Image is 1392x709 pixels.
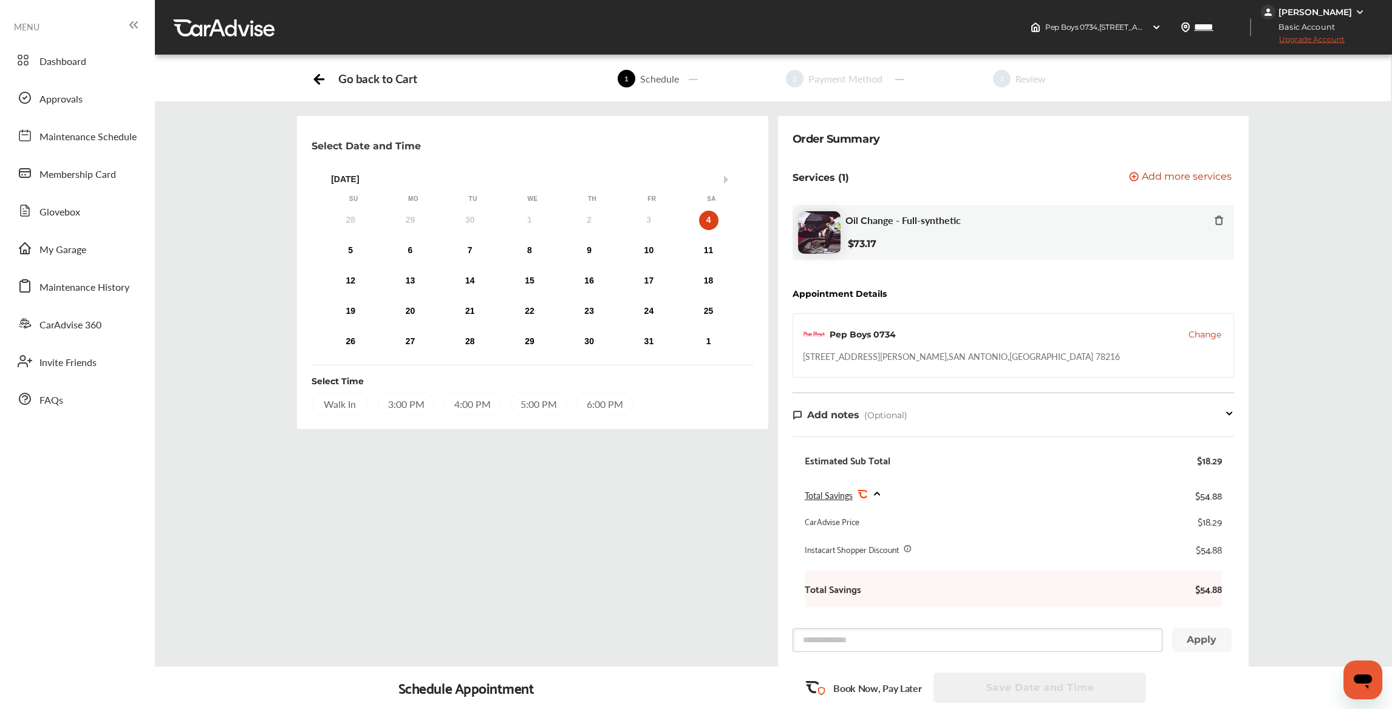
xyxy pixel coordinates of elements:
img: logo-pepboys.png [803,324,825,345]
div: Choose Friday, October 17th, 2025 [639,271,658,291]
div: Choose Saturday, October 18th, 2025 [699,271,718,291]
span: Dashboard [39,54,86,70]
a: Add more services [1129,172,1234,183]
div: Choose Thursday, October 16th, 2025 [579,271,599,291]
div: Choose Sunday, October 26th, 2025 [341,332,360,351]
div: Choose Saturday, October 4th, 2025 [699,211,718,230]
div: Choose Sunday, October 19th, 2025 [341,302,360,321]
div: Not available Monday, September 29th, 2025 [400,211,420,230]
div: Fr [646,195,658,203]
span: My Garage [39,242,86,258]
span: Oil Change - Full-synthetic [845,214,961,226]
div: Appointment Details [793,289,887,299]
div: Schedule Appointment [398,679,534,696]
span: Glovebox [39,205,80,220]
div: Go back to Cart [338,72,417,86]
div: $54.88 [1196,543,1222,555]
span: Maintenance History [39,280,129,296]
div: Instacart Shopper Discount [805,543,899,555]
a: Maintenance History [11,270,143,302]
p: Services (1) [793,172,849,183]
div: Choose Wednesday, October 8th, 2025 [520,241,539,260]
span: 1 [618,70,635,87]
div: Choose Tuesday, October 21st, 2025 [460,302,480,321]
div: Choose Thursday, October 23rd, 2025 [579,302,599,321]
div: month 2025-10 [321,208,739,354]
div: Choose Wednesday, October 15th, 2025 [520,271,539,291]
a: Maintenance Schedule [11,120,143,151]
div: Choose Monday, October 13th, 2025 [400,271,420,291]
b: $54.88 [1186,583,1222,595]
img: location_vector.a44bc228.svg [1181,22,1190,32]
div: Order Summary [793,131,880,148]
div: Walk In [312,393,368,415]
div: Su [347,195,360,203]
div: $54.88 [1195,487,1222,503]
div: Choose Friday, October 31st, 2025 [639,332,658,351]
span: Total Savings [805,489,853,501]
div: Choose Sunday, October 12th, 2025 [341,271,360,291]
div: Choose Sunday, October 5th, 2025 [341,241,360,260]
div: Not available Sunday, September 28th, 2025 [341,211,360,230]
div: Choose Saturday, October 11th, 2025 [699,241,718,260]
div: $18.29 [1197,454,1222,466]
div: [PERSON_NAME] [1278,7,1352,18]
iframe: Button to launch messaging window [1343,660,1382,699]
span: Approvals [39,92,83,107]
b: Total Savings [805,583,861,595]
div: 6:00 PM [576,393,633,415]
img: note-icon.db9493fa.svg [793,410,802,420]
b: $73.17 [848,238,876,249]
div: [DATE] [324,174,742,185]
span: 3 [993,70,1011,87]
div: Th [586,195,598,203]
div: Choose Tuesday, October 14th, 2025 [460,271,480,291]
div: Choose Monday, October 20th, 2025 [400,302,420,321]
div: Pep Boys 0734 [830,328,896,341]
div: We [527,195,539,203]
div: Tu [467,195,479,203]
div: Choose Wednesday, October 29th, 2025 [520,332,539,351]
div: $18.29 [1198,515,1222,528]
div: Choose Tuesday, October 7th, 2025 [460,241,480,260]
span: Pep Boys 0734 , [STREET_ADDRESS][PERSON_NAME] SAN ANTONIO , [GEOGRAPHIC_DATA] 78216 [1045,22,1386,32]
img: oil-change-thumb.jpg [798,211,841,254]
span: Maintenance Schedule [39,129,137,145]
span: Upgrade Account [1261,35,1345,50]
div: Sa [706,195,718,203]
span: Add more services [1142,172,1232,183]
a: Approvals [11,82,143,114]
div: Not available Friday, October 3rd, 2025 [639,211,658,230]
div: [STREET_ADDRESS][PERSON_NAME] , SAN ANTONIO , [GEOGRAPHIC_DATA] 78216 [803,350,1120,362]
div: Payment Method [803,72,887,86]
span: Add notes [807,409,859,421]
button: Apply [1172,628,1232,652]
span: MENU [14,22,39,32]
a: Invite Friends [11,345,143,377]
button: Next Month [724,175,732,184]
a: FAQs [11,383,143,415]
img: header-divider.bc55588e.svg [1250,18,1251,36]
a: Membership Card [11,157,143,189]
button: Add more services [1129,172,1232,183]
p: Book Now, Pay Later [833,681,921,695]
div: Choose Monday, October 6th, 2025 [400,241,420,260]
a: Dashboard [11,44,143,76]
img: header-home-logo.8d720a4f.svg [1031,22,1040,32]
div: 4:00 PM [444,393,500,415]
div: Choose Thursday, October 9th, 2025 [579,241,599,260]
div: Not available Tuesday, September 30th, 2025 [460,211,480,230]
div: Choose Saturday, November 1st, 2025 [699,332,718,351]
div: Review [1011,72,1051,86]
span: 2 [786,70,803,87]
a: CarAdvise 360 [11,308,143,339]
span: (Optional) [864,410,907,421]
div: Estimated Sub Total [805,454,890,466]
div: Choose Wednesday, October 22nd, 2025 [520,302,539,321]
button: Change [1189,328,1221,341]
div: Mo [407,195,419,203]
img: header-down-arrow.9dd2ce7d.svg [1151,22,1161,32]
div: Choose Tuesday, October 28th, 2025 [460,332,480,351]
div: Choose Friday, October 10th, 2025 [639,241,658,260]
